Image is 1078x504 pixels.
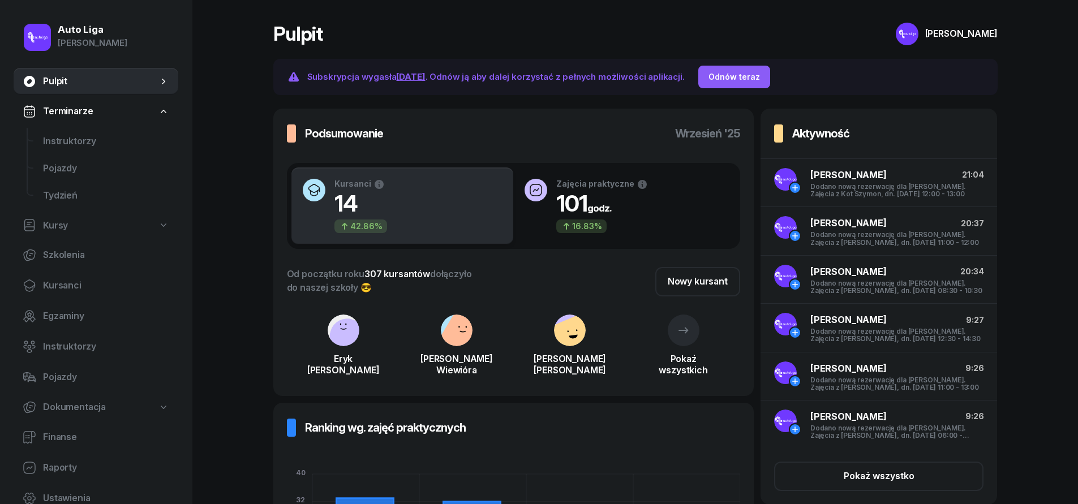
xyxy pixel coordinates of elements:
[43,430,169,445] span: Finanse
[58,36,127,50] div: [PERSON_NAME]
[792,124,849,143] h3: Aktywność
[396,71,425,82] span: [DATE]
[810,424,984,439] div: Dodano nową rezerwację dla [PERSON_NAME]. Zajęcia z [PERSON_NAME], dn. [DATE] 06:00 - 08:00
[810,231,984,245] div: Dodano nową rezerwację dla [PERSON_NAME]. Zajęcia z [PERSON_NAME], dn. [DATE] 11:00 - 12:00
[810,217,887,229] span: [PERSON_NAME]
[305,124,383,143] h3: Podsumowanie
[34,128,178,155] a: Instruktorzy
[334,190,387,217] h1: 14
[296,496,305,504] tspan: 32
[14,98,178,124] a: Terminarze
[14,303,178,330] a: Egzaminy
[810,169,887,180] span: [PERSON_NAME]
[810,411,887,422] span: [PERSON_NAME]
[675,124,740,143] h3: wrzesień '25
[307,71,685,82] span: Subskrypcja wygasła . Odnów ją aby dalej korzystać z pełnych możliwości aplikacji.
[296,468,306,477] tspan: 40
[14,394,178,420] a: Dokumentacja
[43,339,169,354] span: Instruktorzy
[14,364,178,391] a: Pojazdy
[774,168,797,191] img: logo-autoliga.png
[655,267,740,296] a: Nowy kursant
[43,188,169,203] span: Tydzień
[43,460,169,475] span: Raporty
[43,400,106,415] span: Dokumentacja
[626,353,740,376] div: Pokaż wszystkich
[58,25,127,35] div: Auto Liga
[513,167,736,244] button: Zajęcia praktyczne101godz.16.83%
[14,242,178,269] a: Szkolenia
[626,328,740,376] a: Pokażwszystkich
[774,216,797,239] img: logo-autoliga.png
[273,59,998,95] a: Subskrypcja wygasła[DATE]. Odnów ją aby dalej korzystać z pełnych możliwości aplikacji.Odnów teraz
[965,411,983,421] span: 9:26
[810,314,887,325] span: [PERSON_NAME]
[810,279,984,294] div: Dodano nową rezerwację dla [PERSON_NAME]. Zajęcia z [PERSON_NAME], dn. [DATE] 08:30 - 10:30
[287,267,472,294] div: Od początku roku dołączyło do naszej szkoły 😎
[43,74,158,89] span: Pulpit
[774,462,984,491] button: Pokaż wszystko
[810,266,887,277] span: [PERSON_NAME]
[708,70,760,84] div: Odnów teraz
[774,361,797,384] img: logo-autoliga.png
[291,167,514,244] button: Kursanci1442.86%
[556,219,607,233] div: 16.83%
[698,66,770,88] button: Odnów teraz
[334,179,387,190] div: Kursanci
[774,265,797,287] img: logo-autoliga.png
[14,213,178,239] a: Kursy
[965,363,983,373] span: 9:26
[668,274,728,289] div: Nowy kursant
[43,134,169,149] span: Instruktorzy
[961,218,983,228] span: 20:37
[960,266,983,276] span: 20:34
[43,104,93,119] span: Terminarze
[43,248,169,262] span: Szkolenia
[305,419,466,437] h3: Ranking wg. zajęć praktycznych
[34,155,178,182] a: Pojazdy
[513,337,626,376] a: [PERSON_NAME][PERSON_NAME]
[810,183,984,197] div: Dodano nową rezerwację dla [PERSON_NAME]. Zajęcia z Kot Szymon, dn. [DATE] 12:00 - 13:00
[43,218,68,233] span: Kursy
[43,161,169,176] span: Pojazdy
[364,268,430,279] span: 307 kursantów
[287,353,400,376] div: Eryk [PERSON_NAME]
[587,203,612,214] small: godz.
[273,24,323,44] h1: Pulpit
[14,454,178,481] a: Raporty
[962,170,983,179] span: 21:04
[774,410,797,432] img: logo-autoliga.png
[400,337,513,376] a: [PERSON_NAME]Wiewióra
[810,376,984,391] div: Dodano nową rezerwację dla [PERSON_NAME]. Zajęcia z [PERSON_NAME], dn. [DATE] 11:00 - 13:00
[287,337,400,376] a: Eryk[PERSON_NAME]
[34,182,178,209] a: Tydzień
[43,370,169,385] span: Pojazdy
[966,315,983,325] span: 9:27
[556,179,648,190] div: Zajęcia praktyczne
[14,333,178,360] a: Instruktorzy
[774,313,797,335] img: logo-autoliga.png
[400,353,513,376] div: [PERSON_NAME] Wiewióra
[43,278,169,293] span: Kursanci
[14,272,178,299] a: Kursanci
[14,68,178,95] a: Pulpit
[14,424,178,451] a: Finanse
[43,309,169,324] span: Egzaminy
[556,190,648,217] h1: 101
[844,469,914,484] div: Pokaż wszystko
[513,353,626,376] div: [PERSON_NAME] [PERSON_NAME]
[810,328,984,342] div: Dodano nową rezerwację dla [PERSON_NAME]. Zajęcia z [PERSON_NAME], dn. [DATE] 12:30 - 14:30
[810,363,887,374] span: [PERSON_NAME]
[925,29,998,38] div: [PERSON_NAME]
[334,219,387,233] div: 42.86%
